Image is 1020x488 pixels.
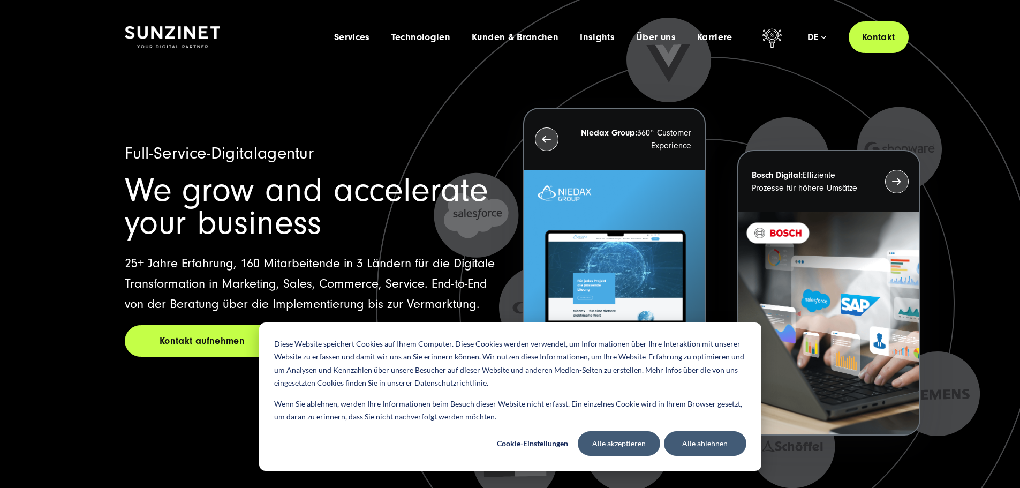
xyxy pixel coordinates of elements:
[849,21,909,53] a: Kontakt
[391,32,450,43] a: Technologien
[125,144,314,163] span: Full-Service-Digitalagentur
[752,170,803,180] strong: Bosch Digital:
[334,32,370,43] a: Services
[472,32,558,43] a: Kunden & Branchen
[125,325,280,357] a: Kontakt aufnehmen
[737,150,920,436] button: Bosch Digital:Effiziente Prozesse für höhere Umsätze BOSCH - Kundeprojekt - Digital Transformatio...
[578,126,691,152] p: 360° Customer Experience
[664,431,746,456] button: Alle ablehnen
[259,322,761,471] div: Cookie banner
[738,212,919,434] img: BOSCH - Kundeprojekt - Digital Transformation Agentur SUNZINET
[636,32,676,43] a: Über uns
[578,431,660,456] button: Alle akzeptieren
[125,171,488,242] span: We grow and accelerate your business
[274,397,746,424] p: Wenn Sie ablehnen, werden Ihre Informationen beim Besuch dieser Website nicht erfasst. Ein einzel...
[492,431,574,456] button: Cookie-Einstellungen
[125,26,220,49] img: SUNZINET Full Service Digital Agentur
[274,337,746,390] p: Diese Website speichert Cookies auf Ihrem Computer. Diese Cookies werden verwendet, um Informatio...
[807,32,826,43] div: de
[580,32,615,43] a: Insights
[697,32,732,43] a: Karriere
[581,128,637,138] strong: Niedax Group:
[125,253,497,314] p: 25+ Jahre Erfahrung, 160 Mitarbeitende in 3 Ländern für die Digitale Transformation in Marketing,...
[523,108,706,393] button: Niedax Group:360° Customer Experience Letztes Projekt von Niedax. Ein Laptop auf dem die Niedax W...
[524,170,705,392] img: Letztes Projekt von Niedax. Ein Laptop auf dem die Niedax Website geöffnet ist, auf blauem Hinter...
[752,169,865,194] p: Effiziente Prozesse für höhere Umsätze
